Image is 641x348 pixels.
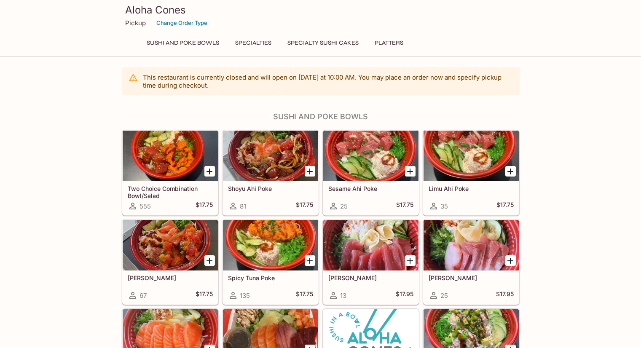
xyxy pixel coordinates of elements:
div: Hamachi Sashimi [424,220,519,270]
h5: Two Choice Combination Bowl/Salad [128,185,213,199]
a: [PERSON_NAME]25$17.95 [423,220,519,305]
a: Sesame Ahi Poke25$17.75 [323,130,419,215]
button: Add Limu Ahi Poke [505,166,516,177]
h5: $17.75 [296,290,313,300]
div: Maguro Sashimi [323,220,418,270]
h5: $17.75 [196,290,213,300]
span: 135 [240,292,250,300]
span: 25 [440,292,448,300]
h5: Shoyu Ahi Poke [228,185,313,192]
h5: Sesame Ahi Poke [328,185,413,192]
h5: Spicy Tuna Poke [228,274,313,281]
button: Add Hamachi Sashimi [505,255,516,266]
h3: Aloha Cones [125,3,516,16]
span: 13 [340,292,346,300]
button: Platters [370,37,408,49]
button: Add Maguro Sashimi [405,255,416,266]
h5: $17.75 [396,201,413,211]
button: Add Wasabi Masago Ahi Poke [204,255,215,266]
p: Pickup [125,19,146,27]
div: Two Choice Combination Bowl/Salad [123,131,218,181]
a: Limu Ahi Poke35$17.75 [423,130,519,215]
button: Sushi and Poke Bowls [142,37,224,49]
button: Add Shoyu Ahi Poke [305,166,315,177]
h4: Sushi and Poke Bowls [122,112,520,121]
button: Specialty Sushi Cakes [283,37,363,49]
a: Spicy Tuna Poke135$17.75 [223,220,319,305]
p: This restaurant is currently closed and will open on [DATE] at 10:00 AM . You may place an order ... [143,73,513,89]
h5: [PERSON_NAME] [328,274,413,281]
h5: $17.75 [296,201,313,211]
h5: $17.75 [496,201,514,211]
h5: [PERSON_NAME] [429,274,514,281]
button: Specialties [231,37,276,49]
button: Change Order Type [153,16,211,29]
span: 81 [240,202,246,210]
div: Wasabi Masago Ahi Poke [123,220,218,270]
a: Shoyu Ahi Poke81$17.75 [223,130,319,215]
h5: Limu Ahi Poke [429,185,514,192]
span: 555 [139,202,151,210]
a: [PERSON_NAME]67$17.75 [122,220,218,305]
span: 25 [340,202,348,210]
h5: $17.95 [496,290,514,300]
h5: $17.75 [196,201,213,211]
span: 67 [139,292,147,300]
a: [PERSON_NAME]13$17.95 [323,220,419,305]
button: Add Spicy Tuna Poke [305,255,315,266]
h5: $17.95 [396,290,413,300]
span: 35 [440,202,448,210]
div: Sesame Ahi Poke [323,131,418,181]
div: Shoyu Ahi Poke [223,131,318,181]
div: Limu Ahi Poke [424,131,519,181]
button: Add Sesame Ahi Poke [405,166,416,177]
a: Two Choice Combination Bowl/Salad555$17.75 [122,130,218,215]
div: Spicy Tuna Poke [223,220,318,270]
h5: [PERSON_NAME] [128,274,213,281]
button: Add Two Choice Combination Bowl/Salad [204,166,215,177]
